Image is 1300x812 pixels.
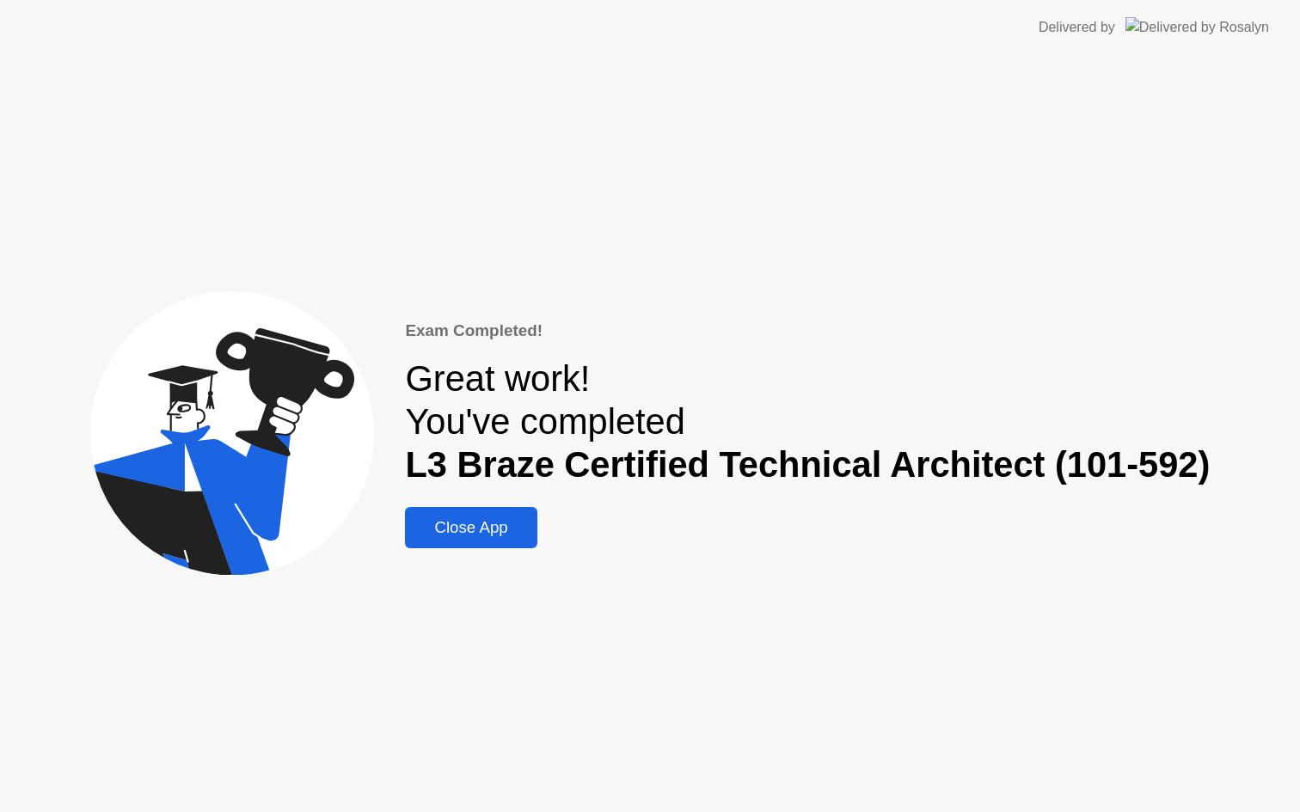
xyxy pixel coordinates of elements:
div: Great work! You've completed [405,357,1210,486]
b: L3 Braze Certified Technical Architect (101-592) [405,444,1210,485]
img: Delivered by Rosalyn [1125,17,1269,37]
div: Delivered by [1039,17,1115,38]
button: Close App [405,507,537,548]
div: Exam Completed! [405,319,1210,343]
div: Close App [410,518,531,537]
